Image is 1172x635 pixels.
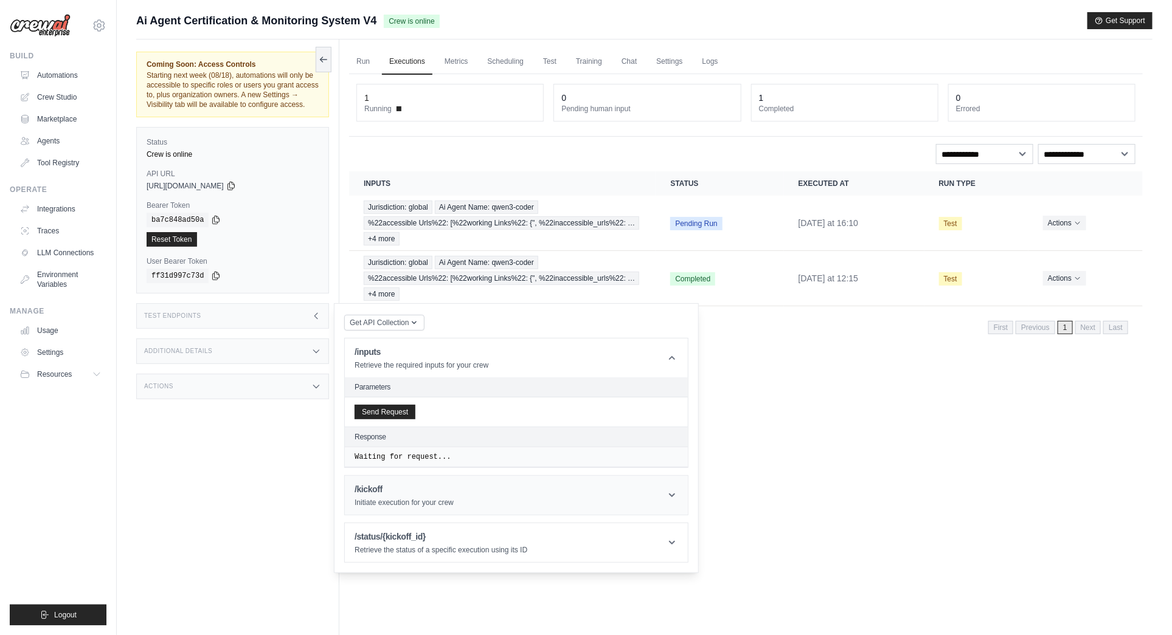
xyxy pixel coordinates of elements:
[561,104,733,114] dt: Pending human input
[364,272,639,285] span: %22accessible Urls%22: [%22working Links%22: {", %22inaccessible_urls%22: …
[355,346,488,358] h1: /inputs
[355,405,415,419] button: Send Request
[382,49,432,75] a: Executions
[15,88,106,107] a: Crew Studio
[54,610,77,620] span: Logout
[144,383,173,390] h3: Actions
[1075,321,1101,334] span: Next
[759,104,931,114] dt: Completed
[670,217,722,230] span: Pending Run
[1087,12,1153,29] button: Get Support
[15,153,106,173] a: Tool Registry
[364,216,639,230] span: %22accessible Urls%22: [%22working Links%22: {", %22inaccessible_urls%22: …
[147,256,319,266] label: User Bearer Token
[614,49,644,75] a: Chat
[939,272,962,286] span: Test
[956,92,961,104] div: 0
[10,51,106,61] div: Build
[355,432,386,442] h2: Response
[656,171,783,196] th: Status
[759,92,764,104] div: 1
[147,213,209,227] code: ba7c848ad50a
[364,201,432,214] span: Jurisdiction: global
[569,49,609,75] a: Training
[15,221,106,241] a: Traces
[147,201,319,210] label: Bearer Token
[355,382,678,392] h2: Parameters
[561,92,566,104] div: 0
[924,171,1028,196] th: Run Type
[144,312,201,320] h3: Test Endpoints
[15,109,106,129] a: Marketplace
[939,217,962,230] span: Test
[956,104,1128,114] dt: Errored
[649,49,690,75] a: Settings
[355,498,454,507] p: Initiate execution for your crew
[37,369,72,379] span: Resources
[15,199,106,219] a: Integrations
[349,311,1143,342] nav: Pagination
[355,360,488,370] p: Retrieve the required inputs for your crew
[799,273,859,283] time: August 11, 2025 at 12:15 WEST
[147,137,319,147] label: Status
[364,287,399,301] span: +4 more
[350,318,409,328] span: Get API Collection
[364,92,369,104] div: 1
[384,15,439,28] span: Crew is online
[147,71,319,109] span: Starting next week (08/18), automations will only be accessible to specific roles or users you gr...
[799,218,859,228] time: August 11, 2025 at 16:10 WEST
[15,66,106,85] a: Automations
[136,12,376,29] span: Ai Agent Certification & Monitoring System V4
[1058,321,1073,334] span: 1
[784,171,924,196] th: Executed at
[10,306,106,316] div: Manage
[147,181,224,191] span: [URL][DOMAIN_NAME]
[1103,321,1128,334] span: Last
[355,483,454,495] h1: /kickoff
[1043,271,1086,286] button: Actions for execution
[147,232,197,247] a: Reset Token
[364,104,392,114] span: Running
[144,348,212,355] h3: Additional Details
[355,530,527,543] h1: /status/{kickoff_id}
[15,343,106,362] a: Settings
[10,185,106,194] div: Operate
[349,171,656,196] th: Inputs
[480,49,531,75] a: Scheduling
[349,171,1143,342] section: Crew executions table
[364,201,641,245] a: View execution details for Jurisdiction
[364,256,641,301] a: View execution details for Jurisdiction
[355,545,527,555] p: Retrieve the status of a specific execution using its ID
[536,49,564,75] a: Test
[147,149,319,159] div: Crew is online
[435,201,538,214] span: Ai Agent Name: qwen3-coder
[364,256,432,269] span: Jurisdiction: global
[437,49,476,75] a: Metrics
[344,315,424,331] button: Get API Collection
[147,60,319,69] span: Coming Soon: Access Controls
[364,232,399,245] span: +4 more
[349,49,377,75] a: Run
[15,321,106,340] a: Usage
[10,14,71,37] img: Logo
[988,321,1013,334] span: First
[147,269,209,283] code: ff31d997c73d
[355,452,678,462] pre: Waiting for request...
[15,365,106,384] button: Resources
[147,169,319,179] label: API URL
[15,131,106,151] a: Agents
[1016,321,1055,334] span: Previous
[15,265,106,294] a: Environment Variables
[988,321,1128,334] nav: Pagination
[670,272,715,286] span: Completed
[435,256,538,269] span: Ai Agent Name: qwen3-coder
[10,605,106,625] button: Logout
[695,49,726,75] a: Logs
[15,243,106,263] a: LLM Connections
[1043,216,1086,230] button: Actions for execution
